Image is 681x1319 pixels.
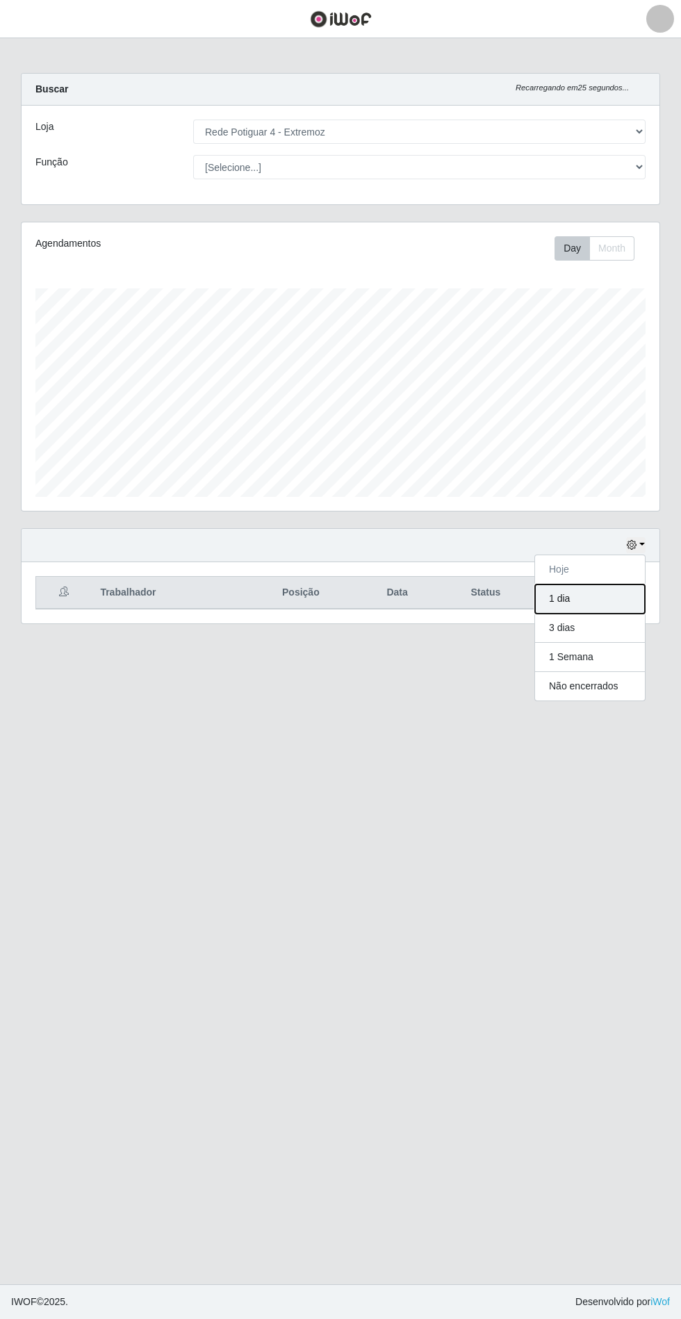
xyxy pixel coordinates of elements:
th: Trabalhador [92,577,244,609]
label: Loja [35,120,54,134]
div: Toolbar with button groups [555,236,646,261]
button: 1 dia [535,584,645,614]
button: 1 Semana [535,643,645,672]
span: IWOF [11,1296,37,1307]
a: iWof [650,1296,670,1307]
div: First group [555,236,634,261]
span: Desenvolvido por [575,1295,670,1309]
th: Posição [244,577,357,609]
button: Não encerrados [535,672,645,701]
th: Data [357,577,436,609]
div: Agendamentos [35,236,277,251]
span: © 2025 . [11,1295,68,1309]
i: Recarregando em 25 segundos... [516,83,629,92]
th: Status [437,577,534,609]
button: Hoje [535,555,645,584]
label: Função [35,155,68,170]
button: Month [589,236,634,261]
button: Day [555,236,590,261]
img: CoreUI Logo [310,10,372,28]
strong: Buscar [35,83,68,95]
button: 3 dias [535,614,645,643]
